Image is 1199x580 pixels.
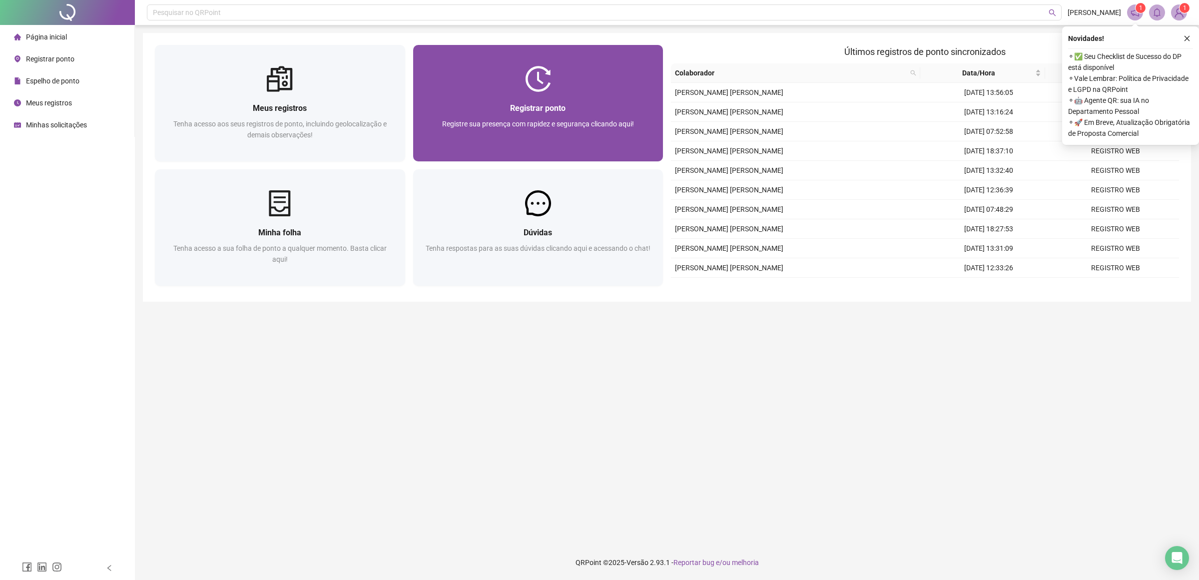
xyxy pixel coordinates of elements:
span: [PERSON_NAME] [PERSON_NAME] [675,108,783,116]
img: 60489 [1172,5,1187,20]
span: 1 [1183,4,1187,11]
td: [DATE] 08:05:58 [925,278,1052,297]
td: REGISTRO WEB [1052,180,1179,200]
span: instagram [52,562,62,572]
span: Minhas solicitações [26,121,87,129]
span: Últimos registros de ponto sincronizados [844,46,1006,57]
td: [DATE] 07:52:58 [925,122,1052,141]
th: Data/Hora [920,63,1045,83]
a: Meus registrosTenha acesso aos seus registros de ponto, incluindo geolocalização e demais observa... [155,45,405,161]
span: Data/Hora [924,67,1033,78]
th: Origem [1045,63,1170,83]
span: clock-circle [14,99,21,106]
span: linkedin [37,562,47,572]
span: Registre sua presença com rapidez e segurança clicando aqui! [442,120,634,128]
span: file [14,77,21,84]
span: [PERSON_NAME] [PERSON_NAME] [675,264,783,272]
span: [PERSON_NAME] [PERSON_NAME] [675,88,783,96]
td: REGISTRO WEB [1052,161,1179,180]
span: Versão [626,559,648,567]
span: Reportar bug e/ou melhoria [673,559,759,567]
span: left [106,565,113,572]
span: Meus registros [26,99,72,107]
td: REGISTRO WEB [1052,219,1179,239]
span: Tenha acesso aos seus registros de ponto, incluindo geolocalização e demais observações! [173,120,387,139]
span: Dúvidas [524,228,552,237]
span: home [14,33,21,40]
span: notification [1131,8,1140,17]
td: [DATE] 13:31:09 [925,239,1052,258]
td: REGISTRO WEB [1052,239,1179,258]
td: [DATE] 12:33:26 [925,258,1052,278]
span: facebook [22,562,32,572]
span: Novidades ! [1068,33,1104,44]
span: Tenha respostas para as suas dúvidas clicando aqui e acessando o chat! [426,244,650,252]
span: [PERSON_NAME] [PERSON_NAME] [675,186,783,194]
td: REGISTRO WEB [1052,83,1179,102]
td: REGISTRO WEB [1052,141,1179,161]
a: Registrar pontoRegistre sua presença com rapidez e segurança clicando aqui! [413,45,663,161]
span: [PERSON_NAME] [PERSON_NAME] [675,127,783,135]
span: Registrar ponto [26,55,74,63]
span: search [910,70,916,76]
td: REGISTRO WEB [1052,278,1179,297]
a: DúvidasTenha respostas para as suas dúvidas clicando aqui e acessando o chat! [413,169,663,286]
span: [PERSON_NAME] [PERSON_NAME] [675,166,783,174]
span: environment [14,55,21,62]
td: [DATE] 13:32:40 [925,161,1052,180]
td: [DATE] 13:56:05 [925,83,1052,102]
a: Minha folhaTenha acesso a sua folha de ponto a qualquer momento. Basta clicar aqui! [155,169,405,286]
footer: QRPoint © 2025 - 2.93.1 - [135,545,1199,580]
span: ⚬ 🚀 Em Breve, Atualização Obrigatória de Proposta Comercial [1068,117,1193,139]
td: [DATE] 18:37:10 [925,141,1052,161]
sup: Atualize o seu contato no menu Meus Dados [1180,3,1190,13]
span: [PERSON_NAME] [1068,7,1121,18]
span: Página inicial [26,33,67,41]
span: Tenha acesso a sua folha de ponto a qualquer momento. Basta clicar aqui! [173,244,387,263]
span: [PERSON_NAME] [PERSON_NAME] [675,225,783,233]
td: REGISTRO WEB [1052,122,1179,141]
td: [DATE] 13:16:24 [925,102,1052,122]
div: Open Intercom Messenger [1165,546,1189,570]
td: REGISTRO WEB [1052,200,1179,219]
span: bell [1153,8,1162,17]
span: ⚬ ✅ Seu Checklist de Sucesso do DP está disponível [1068,51,1193,73]
span: [PERSON_NAME] [PERSON_NAME] [675,244,783,252]
sup: 1 [1136,3,1146,13]
span: Meus registros [253,103,307,113]
span: search [908,65,918,80]
span: Minha folha [258,228,301,237]
span: search [1049,9,1056,16]
span: Espelho de ponto [26,77,79,85]
td: [DATE] 07:48:29 [925,200,1052,219]
span: [PERSON_NAME] [PERSON_NAME] [675,205,783,213]
span: [PERSON_NAME] [PERSON_NAME] [675,147,783,155]
span: schedule [14,121,21,128]
span: ⚬ Vale Lembrar: Política de Privacidade e LGPD na QRPoint [1068,73,1193,95]
span: 1 [1139,4,1143,11]
span: Registrar ponto [510,103,566,113]
span: ⚬ 🤖 Agente QR: sua IA no Departamento Pessoal [1068,95,1193,117]
td: [DATE] 18:27:53 [925,219,1052,239]
td: REGISTRO WEB [1052,258,1179,278]
td: REGISTRO WEB [1052,102,1179,122]
span: close [1184,35,1191,42]
td: [DATE] 12:36:39 [925,180,1052,200]
span: Colaborador [675,67,906,78]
